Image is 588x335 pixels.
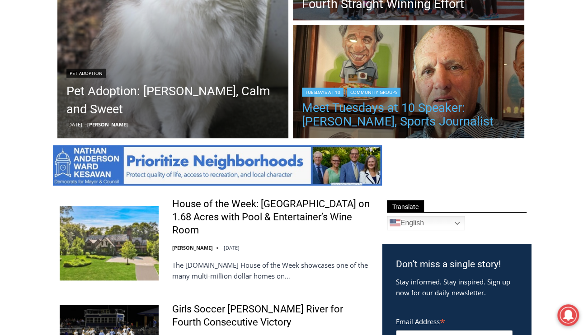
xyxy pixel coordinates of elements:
[396,257,517,272] h3: Don’t miss a single story!
[228,0,427,88] div: "The first chef I interviewed talked about coming to [GEOGRAPHIC_DATA] from [GEOGRAPHIC_DATA] in ...
[66,121,82,128] time: [DATE]
[347,88,400,97] a: Community Groups
[396,312,513,329] label: Email Address
[66,82,280,118] a: Pet Adoption: [PERSON_NAME], Calm and Sweet
[0,90,135,112] a: [PERSON_NAME] Read Sanctuary Fall Fest: [DATE]
[60,206,159,280] img: House of the Week: Greenwich English Manor on 1.68 Acres with Pool & Entertainer’s Wine Room
[302,86,515,97] div: |
[172,244,213,251] a: [PERSON_NAME]
[396,276,517,298] p: Stay informed. Stay inspired. Sign up now for our daily newsletter.
[95,27,129,74] div: Face Painting
[66,69,106,78] a: Pet Adoption
[387,200,424,212] span: Translate
[302,101,515,128] a: Meet Tuesdays at 10 Speaker: [PERSON_NAME], Sports Journalist
[224,244,240,251] time: [DATE]
[217,88,438,112] a: Intern @ [DOMAIN_NAME]
[85,121,87,128] span: –
[172,303,371,329] a: Girls Soccer [PERSON_NAME] River for Fourth Consecutive Victory
[101,76,103,85] div: /
[236,90,419,110] span: Intern @ [DOMAIN_NAME]
[87,121,128,128] a: [PERSON_NAME]
[172,260,371,281] p: The [DOMAIN_NAME] House of the Week showcases one of the many multi-million dollar homes on…
[302,88,343,97] a: Tuesdays at 10
[293,25,524,140] a: Read More Meet Tuesdays at 10 Speaker: Mark Mulvoy, Sports Journalist
[293,25,524,140] img: (PHOTO: Mark Mulvoy at the Burning Tree Club in Bethesda, Maryland. Contributed.)
[387,216,465,230] a: English
[172,198,371,237] a: House of the Week: [GEOGRAPHIC_DATA] on 1.68 Acres with Pool & Entertainer’s Wine Room
[95,76,99,85] div: 3
[106,76,110,85] div: 6
[7,91,120,112] h4: [PERSON_NAME] Read Sanctuary Fall Fest: [DATE]
[390,218,400,228] img: en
